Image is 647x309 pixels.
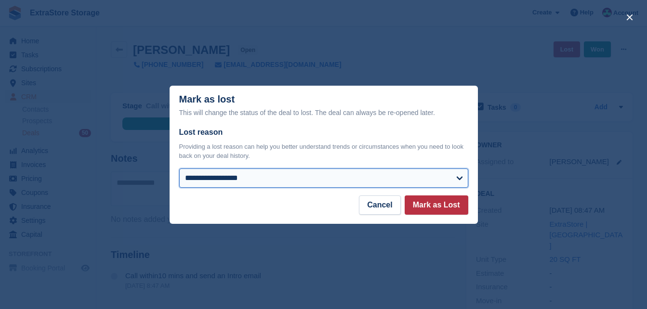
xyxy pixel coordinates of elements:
[179,142,468,161] p: Providing a lost reason can help you better understand trends or circumstances when you need to l...
[622,10,637,25] button: close
[179,107,468,118] div: This will change the status of the deal to lost. The deal can always be re-opened later.
[179,127,468,138] label: Lost reason
[179,94,468,118] div: Mark as lost
[405,195,468,215] button: Mark as Lost
[359,195,400,215] button: Cancel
